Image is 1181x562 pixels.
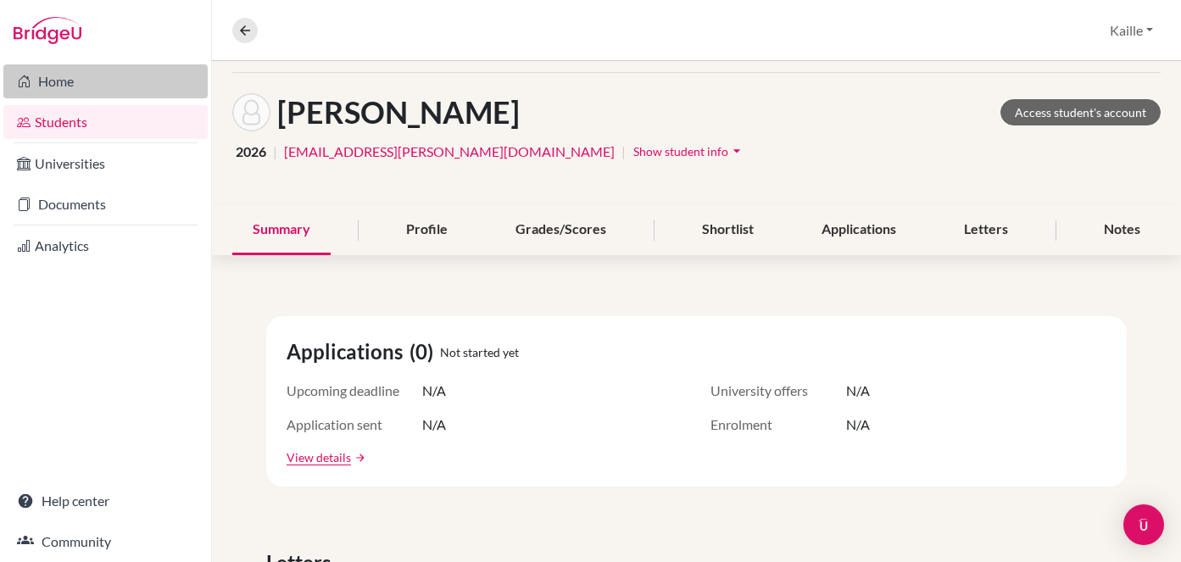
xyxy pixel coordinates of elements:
[1084,205,1161,255] div: Notes
[1123,504,1164,545] div: Open Intercom Messenger
[682,205,774,255] div: Shortlist
[386,205,468,255] div: Profile
[409,337,440,367] span: (0)
[287,415,422,435] span: Application sent
[633,144,728,159] span: Show student info
[3,187,208,221] a: Documents
[277,94,520,131] h1: [PERSON_NAME]
[3,229,208,263] a: Analytics
[422,381,446,401] span: N/A
[3,147,208,181] a: Universities
[440,343,519,361] span: Not started yet
[236,142,266,162] span: 2026
[232,205,331,255] div: Summary
[801,205,916,255] div: Applications
[846,381,870,401] span: N/A
[287,337,409,367] span: Applications
[273,142,277,162] span: |
[1102,14,1161,47] button: Kaille
[3,105,208,139] a: Students
[495,205,627,255] div: Grades/Scores
[3,64,208,98] a: Home
[3,525,208,559] a: Community
[232,93,270,131] img: Maya Reich's avatar
[284,142,615,162] a: [EMAIL_ADDRESS][PERSON_NAME][DOMAIN_NAME]
[1000,99,1161,125] a: Access student's account
[351,452,366,464] a: arrow_forward
[728,142,745,159] i: arrow_drop_down
[422,415,446,435] span: N/A
[710,381,846,401] span: University offers
[287,381,422,401] span: Upcoming deadline
[710,415,846,435] span: Enrolment
[632,138,746,164] button: Show student infoarrow_drop_down
[14,17,81,44] img: Bridge-U
[287,448,351,466] a: View details
[621,142,626,162] span: |
[846,415,870,435] span: N/A
[944,205,1028,255] div: Letters
[3,484,208,518] a: Help center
